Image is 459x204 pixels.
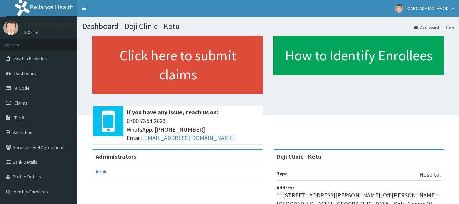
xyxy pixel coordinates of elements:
[96,153,136,160] b: Administrators
[407,5,454,11] span: OMOLADE MOLEMODILE
[414,24,439,30] a: Dashboard
[24,30,40,35] a: Online
[82,22,454,31] h1: Dashboard - Deji Clinic - Ketu
[440,24,454,30] li: Here
[273,36,444,75] a: How to Identify Enrollees
[277,171,288,177] b: Type
[14,100,28,106] span: Claims
[92,36,263,94] a: Click here to submit claims
[127,117,260,142] span: 0700 7354 2623 WhatsApp: [PHONE_NUMBER] Email:
[395,4,403,13] img: User Image
[14,55,49,62] span: Switch Providers
[277,153,321,160] strong: Deji Clinic - Ketu
[3,20,18,35] img: User Image
[14,115,27,121] span: Tariffs
[277,185,295,191] b: Address
[96,167,106,177] svg: audio-loading
[127,108,218,116] b: If you have any issue, reach us on:
[24,22,84,28] p: OMOLADE MOLEMODILE
[419,170,441,179] p: Hospital
[14,70,36,76] span: Dashboard
[142,134,235,142] a: [EMAIL_ADDRESS][DOMAIN_NAME]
